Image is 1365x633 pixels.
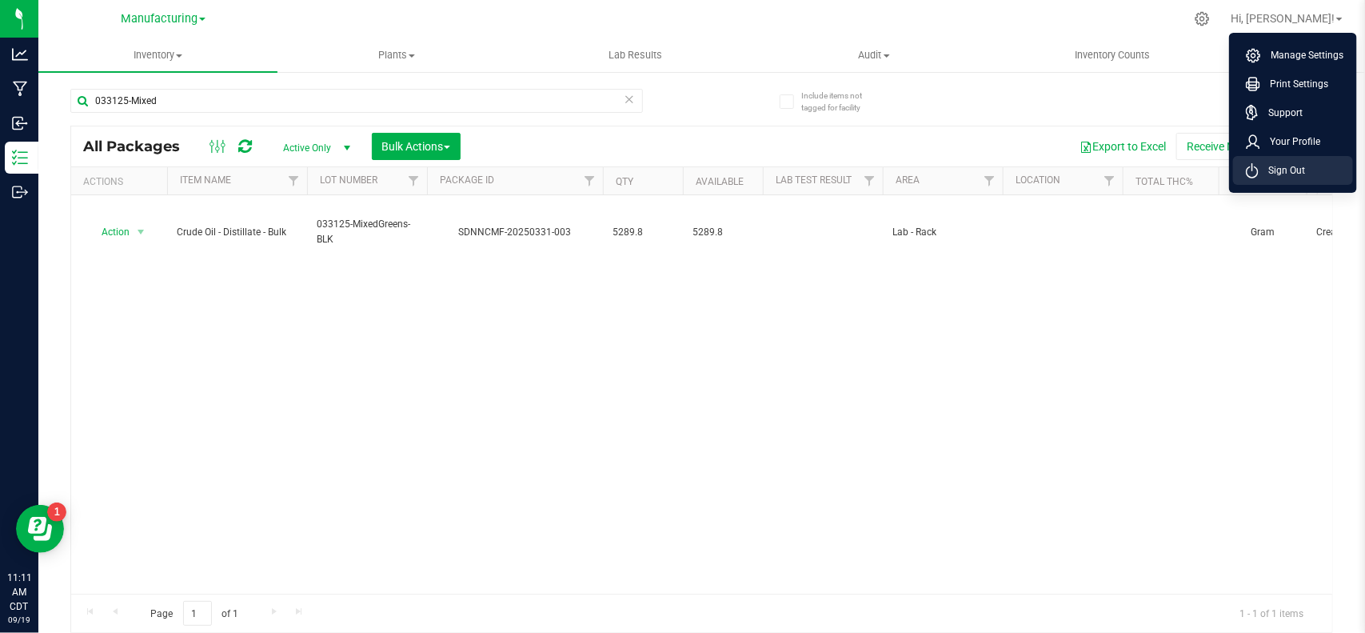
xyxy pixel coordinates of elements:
[1227,601,1316,625] span: 1 - 1 of 1 items
[317,217,417,247] span: 033125-MixedGreens-BLK
[177,225,297,240] span: Crude Oil - Distillate - Bulk
[856,167,883,194] a: Filter
[616,176,633,187] a: Qty
[692,225,753,240] span: 5289.8
[1233,156,1353,185] li: Sign Out
[131,221,151,243] span: select
[12,184,28,200] inline-svg: Outbound
[47,503,66,522] iframe: Resource center unread badge
[1246,105,1347,121] a: Support
[320,174,377,186] a: Lot Number
[372,133,461,160] button: Bulk Actions
[776,174,852,186] a: Lab Test Result
[1260,134,1320,150] span: Your Profile
[892,225,993,240] span: Lab - Rack
[183,601,212,626] input: 1
[587,48,684,62] span: Lab Results
[613,225,673,240] span: 5289.8
[7,571,31,614] p: 11:11 AM CDT
[12,46,28,62] inline-svg: Analytics
[755,38,994,72] a: Audit
[12,115,28,131] inline-svg: Inbound
[1231,12,1335,25] span: Hi, [PERSON_NAME]!
[1136,176,1193,187] a: Total THC%
[1228,225,1297,240] span: Gram
[516,38,755,72] a: Lab Results
[70,89,643,113] input: Search Package ID, Item Name, SKU, Lot or Part Number...
[382,140,450,153] span: Bulk Actions
[1259,162,1305,178] span: Sign Out
[696,176,744,187] a: Available
[1261,47,1343,63] span: Manage Settings
[12,150,28,166] inline-svg: Inventory
[1259,105,1303,121] span: Support
[83,176,161,187] div: Actions
[756,48,993,62] span: Audit
[976,167,1003,194] a: Filter
[38,38,277,72] a: Inventory
[87,221,130,243] span: Action
[801,90,881,114] span: Include items not tagged for facility
[277,38,517,72] a: Plants
[577,167,603,194] a: Filter
[1260,76,1328,92] span: Print Settings
[7,614,31,626] p: 09/19
[12,81,28,97] inline-svg: Manufacturing
[401,167,427,194] a: Filter
[896,174,920,186] a: Area
[38,48,277,62] span: Inventory
[425,225,605,240] div: SDNNCMF-20250331-003
[1069,133,1176,160] button: Export to Excel
[993,38,1232,72] a: Inventory Counts
[121,12,198,26] span: Manufacturing
[16,505,64,553] iframe: Resource center
[1096,167,1123,194] a: Filter
[137,601,252,626] span: Page of 1
[1192,11,1212,26] div: Manage settings
[180,174,231,186] a: Item Name
[1016,174,1060,186] a: Location
[278,48,516,62] span: Plants
[1176,133,1308,160] button: Receive Non-Cannabis
[281,167,307,194] a: Filter
[624,89,635,110] span: Clear
[83,138,196,155] span: All Packages
[1054,48,1172,62] span: Inventory Counts
[440,174,494,186] a: Package ID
